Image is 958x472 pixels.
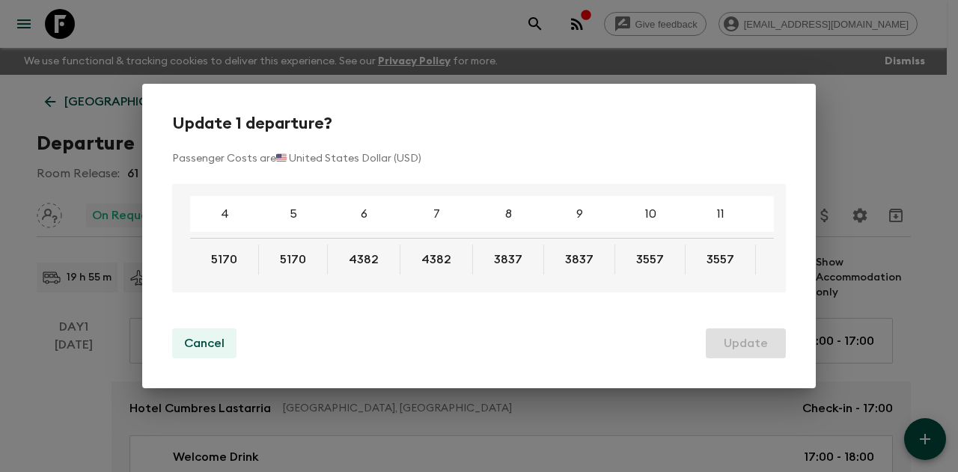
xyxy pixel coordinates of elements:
[433,205,440,223] p: 7
[262,245,324,275] button: 5170
[689,245,752,275] button: 3557
[756,245,826,275] div: Enter a new cost to update all selected instances
[172,114,786,133] h2: Update 1 departure?
[184,334,225,352] p: Cancel
[473,245,544,275] div: Enter a new cost to update all selected instances
[686,245,756,275] div: Enter a new cost to update all selected instances
[717,205,724,223] p: 11
[759,245,822,275] button: 3369
[615,245,686,275] div: Enter a new cost to update all selected instances
[221,205,229,223] p: 4
[259,245,328,275] div: Enter a new cost to update all selected instances
[190,245,259,275] div: Enter a new cost to update all selected instances
[403,245,469,275] button: 4382
[544,245,615,275] div: Enter a new cost to update all selected instances
[172,328,237,358] button: Cancel
[193,245,255,275] button: 5170
[645,205,656,223] p: 10
[331,245,397,275] button: 4382
[172,151,786,166] p: Passenger Costs are 🇺🇸 United States Dollar (USD)
[576,205,583,223] p: 9
[505,205,512,223] p: 8
[290,205,297,223] p: 5
[328,245,400,275] div: Enter a new cost to update all selected instances
[547,245,611,275] button: 3837
[618,245,682,275] button: 3557
[476,245,540,275] button: 3837
[400,245,473,275] div: Enter a new cost to update all selected instances
[361,205,367,223] p: 6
